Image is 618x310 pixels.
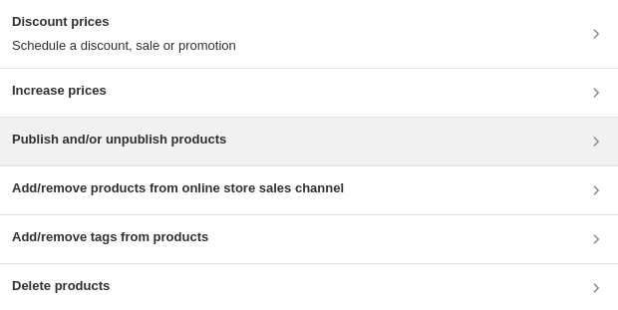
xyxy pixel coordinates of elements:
[12,227,208,247] h3: Add/remove tags from products
[12,36,236,56] p: Schedule a discount, sale or promotion
[12,178,344,198] h3: Add/remove products from online store sales channel
[12,130,226,150] h3: Publish and/or unpublish products
[12,276,110,296] h3: Delete products
[12,12,236,32] h3: Discount prices
[12,81,107,101] h3: Increase prices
